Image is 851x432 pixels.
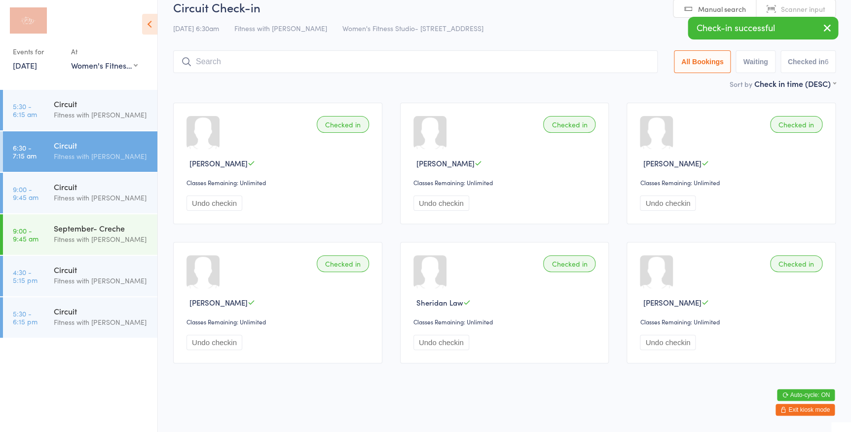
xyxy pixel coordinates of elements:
a: 5:30 -6:15 amCircuitFitness with [PERSON_NAME] [3,90,157,130]
div: Circuit [54,264,149,275]
div: Check-in successful [688,17,838,39]
span: Sheridan Law [416,297,463,308]
div: September- Creche [54,223,149,234]
div: Classes Remaining: Unlimited [413,317,599,326]
div: Events for [13,43,61,60]
div: Fitness with [PERSON_NAME] [54,151,149,162]
span: Scanner input [781,4,825,14]
span: [PERSON_NAME] [416,158,475,168]
button: Undo checkin [640,196,696,211]
input: Search [173,50,658,73]
time: 4:30 - 5:15 pm [13,268,37,284]
div: Fitness with [PERSON_NAME] [54,275,149,286]
div: Circuit [54,181,149,192]
button: Auto-cycle: ON [777,389,835,401]
img: Fitness with Zoe [10,7,47,34]
div: Classes Remaining: Unlimited [640,178,825,187]
div: Classes Remaining: Unlimited [413,178,599,187]
div: Checked in [543,116,595,133]
a: 6:30 -7:15 amCircuitFitness with [PERSON_NAME] [3,131,157,172]
span: Women's Fitness Studio- [STREET_ADDRESS] [342,23,483,33]
div: Check in time (DESC) [754,78,836,89]
a: 9:00 -9:45 amSeptember- CrecheFitness with [PERSON_NAME] [3,214,157,255]
button: Waiting [736,50,775,73]
span: Manual search [698,4,746,14]
div: Classes Remaining: Unlimited [186,178,372,187]
button: Undo checkin [640,335,696,350]
button: Undo checkin [186,196,242,211]
span: [PERSON_NAME] [643,297,701,308]
time: 5:30 - 6:15 am [13,102,37,118]
button: Exit kiosk mode [776,404,835,416]
div: At [71,43,138,60]
span: Fitness with [PERSON_NAME] [234,23,327,33]
div: Circuit [54,98,149,109]
button: Undo checkin [413,196,469,211]
div: Women's Fitness Studio- [STREET_ADDRESS] [71,60,138,71]
a: 9:00 -9:45 amCircuitFitness with [PERSON_NAME] [3,173,157,213]
div: Checked in [317,255,369,272]
div: Classes Remaining: Unlimited [640,317,825,326]
a: [DATE] [13,60,37,71]
time: 6:30 - 7:15 am [13,144,37,159]
div: Circuit [54,306,149,316]
button: Checked in6 [780,50,836,73]
span: [PERSON_NAME] [189,158,248,168]
button: All Bookings [674,50,731,73]
div: 6 [824,58,828,66]
button: Undo checkin [186,335,242,350]
a: 5:30 -6:15 pmCircuitFitness with [PERSON_NAME] [3,297,157,338]
div: Fitness with [PERSON_NAME] [54,234,149,245]
span: [PERSON_NAME] [189,297,248,308]
div: Fitness with [PERSON_NAME] [54,192,149,203]
div: Checked in [317,116,369,133]
time: 9:00 - 9:45 am [13,185,38,201]
span: [PERSON_NAME] [643,158,701,168]
time: 9:00 - 9:45 am [13,227,38,242]
label: Sort by [730,79,752,89]
div: Checked in [543,255,595,272]
div: Fitness with [PERSON_NAME] [54,109,149,120]
time: 5:30 - 6:15 pm [13,310,37,325]
div: Circuit [54,140,149,151]
div: Classes Remaining: Unlimited [186,317,372,326]
div: Checked in [770,116,822,133]
div: Checked in [770,255,822,272]
div: Fitness with [PERSON_NAME] [54,316,149,328]
a: 4:30 -5:15 pmCircuitFitness with [PERSON_NAME] [3,256,157,296]
span: [DATE] 6:30am [173,23,219,33]
button: Undo checkin [413,335,469,350]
